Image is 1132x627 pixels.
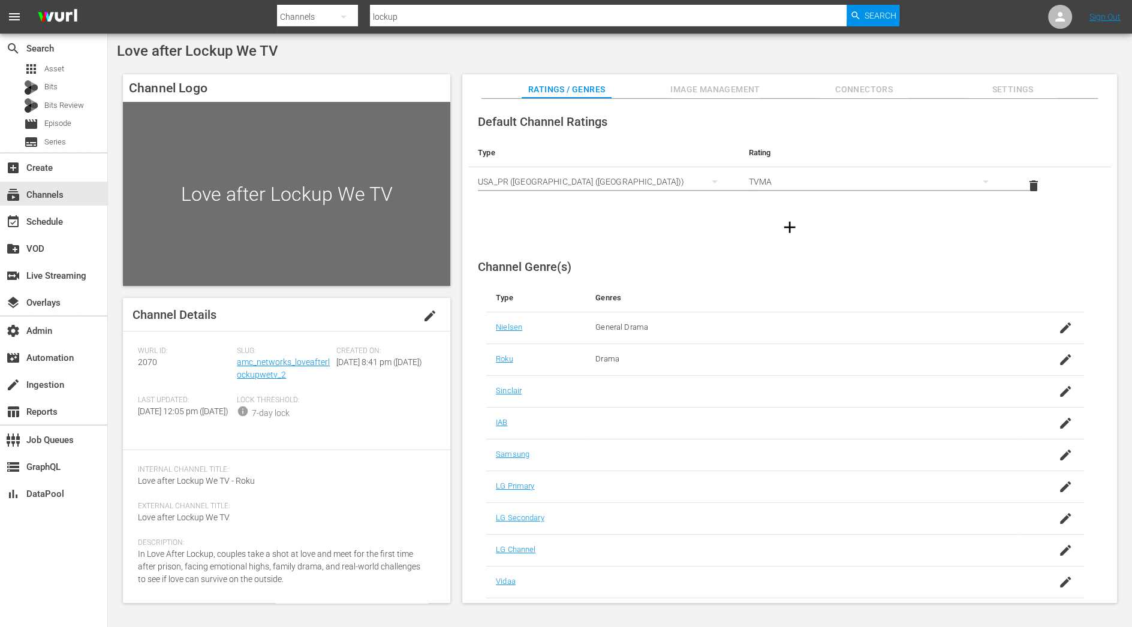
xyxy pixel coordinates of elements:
span: Create [6,161,20,175]
h4: Channel Logo [123,74,450,102]
span: Love after Lockup We TV [117,43,278,59]
div: Love after Lockup We TV [123,102,450,286]
span: Automation [6,351,20,365]
span: Lock Threshold: [237,396,330,405]
span: Episode [24,117,38,131]
a: LG Secondary [496,513,544,522]
img: ans4CAIJ8jUAAAAAAAAAAAAAAAAAAAAAAAAgQb4GAAAAAAAAAAAAAAAAAAAAAAAAJMjXAAAAAAAAAAAAAAAAAAAAAAAAgAT5G... [29,3,86,31]
span: Slug: [237,346,330,356]
a: Sinclair [496,386,522,395]
span: Job Queues [6,433,20,447]
div: Bits Review [24,98,38,113]
div: Bits [24,80,38,95]
span: Bits Review [44,100,84,111]
a: Sign Out [1089,12,1121,22]
button: delete [1019,171,1048,200]
span: Connectors [819,82,909,97]
span: Series [44,136,66,148]
span: Admin [6,324,20,338]
a: Nielsen [496,322,522,331]
table: simple table [468,138,1111,204]
span: Love after Lockup We TV [138,513,230,522]
span: Asset [24,62,38,76]
span: info [237,405,249,417]
span: Ingestion [6,378,20,392]
span: Asset [44,63,64,75]
a: LG Channel [496,545,535,554]
span: Search [6,41,20,56]
span: Bits [44,81,58,93]
span: Channels [6,188,20,202]
th: Genres [586,284,1017,312]
span: Internal Channel Title: [138,465,429,475]
span: Search [865,5,896,26]
a: Roku [496,354,513,363]
span: edit [423,309,437,323]
span: [DATE] 8:41 pm ([DATE]) [336,357,422,367]
button: edit [416,302,444,330]
span: External Channel Title: [138,502,429,511]
span: Ratings / Genres [522,82,612,97]
span: Image Management [670,82,760,97]
th: Type [468,138,739,167]
a: LG Primary [496,481,534,490]
span: Channel Details [133,308,216,322]
button: Search [847,5,899,26]
span: Settings [968,82,1058,97]
span: delete [1026,179,1041,193]
span: Channel Genre(s) [478,260,571,274]
a: Vidaa [496,577,516,586]
span: Series [24,135,38,149]
span: Description: [138,538,429,548]
div: USA_PR ([GEOGRAPHIC_DATA] ([GEOGRAPHIC_DATA])) [478,165,729,198]
span: Overlays [6,296,20,310]
span: [DATE] 12:05 pm ([DATE]) [138,406,228,416]
span: DataPool [6,487,20,501]
span: In Love After Lockup, couples take a shot at love and meet for the first time after prison, facin... [138,549,420,584]
span: Live Streaming [6,269,20,283]
a: Samsung [496,450,529,459]
div: 7-day lock [252,407,290,420]
span: menu [7,10,22,24]
th: Type [486,284,586,312]
span: Episode [44,117,71,129]
span: Default Channel Ratings [478,114,607,129]
a: amc_networks_loveafterlockupwetv_2 [237,357,330,379]
span: GraphQL [6,460,20,474]
span: 2070 [138,357,157,367]
span: Love after Lockup We TV - Roku [138,476,255,486]
span: Created On: [336,346,429,356]
span: VOD [6,242,20,256]
span: Schedule [6,215,20,229]
span: Last Updated: [138,396,231,405]
span: Wurl ID: [138,346,231,356]
span: Reports [6,405,20,419]
th: Rating [739,138,1009,167]
div: TVMA [748,165,999,198]
a: IAB [496,418,507,427]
